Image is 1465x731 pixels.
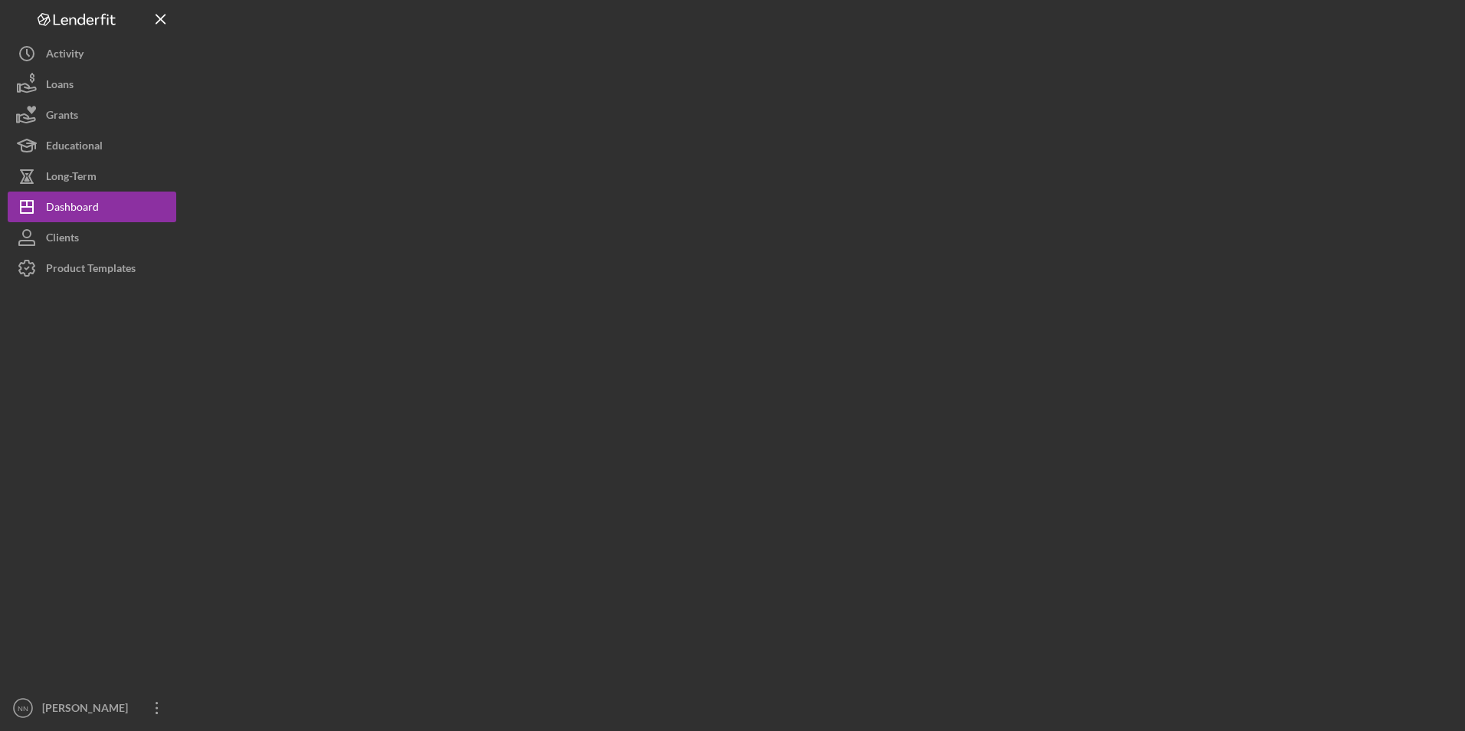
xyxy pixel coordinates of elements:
[18,704,28,713] text: NN
[46,130,103,165] div: Educational
[8,192,176,222] button: Dashboard
[8,38,176,69] button: Activity
[46,100,78,134] div: Grants
[8,161,176,192] button: Long-Term
[38,693,138,727] div: [PERSON_NAME]
[8,222,176,253] button: Clients
[8,253,176,284] button: Product Templates
[8,693,176,723] button: NN[PERSON_NAME]
[46,69,74,103] div: Loans
[8,100,176,130] button: Grants
[46,192,99,226] div: Dashboard
[8,130,176,161] button: Educational
[46,161,97,195] div: Long-Term
[8,69,176,100] button: Loans
[46,222,79,257] div: Clients
[46,38,84,73] div: Activity
[46,253,136,287] div: Product Templates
